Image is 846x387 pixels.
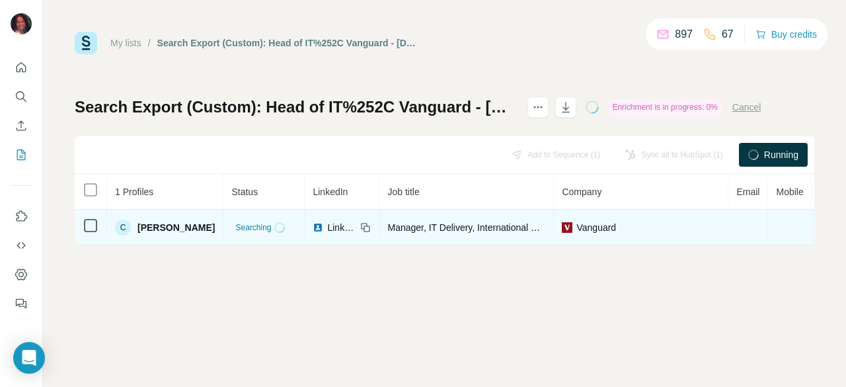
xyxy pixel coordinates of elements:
button: Quick start [11,56,32,79]
span: [PERSON_NAME] [137,221,215,234]
span: Vanguard [576,221,616,234]
button: Enrich CSV [11,114,32,138]
button: actions [527,97,549,118]
img: company-logo [562,222,572,233]
button: My lists [11,143,32,167]
span: LinkedIn [327,221,356,234]
span: Job title [387,187,419,197]
img: LinkedIn logo [313,222,323,233]
span: Searching [235,222,271,234]
p: 897 [675,26,693,42]
img: Avatar [11,13,32,34]
button: Use Surfe on LinkedIn [11,204,32,228]
span: Status [231,187,258,197]
li: / [148,36,151,50]
span: Running [764,148,798,161]
div: Enrichment is in progress: 0% [608,99,721,115]
span: Manager, IT Delivery, International Systems & Technology [387,222,624,233]
span: Company [562,187,601,197]
span: Email [736,187,759,197]
p: 67 [722,26,734,42]
button: Feedback [11,292,32,316]
button: Buy credits [755,25,817,44]
h1: Search Export (Custom): Head of IT%252C Vanguard - [DATE] 09:59 [75,97,516,118]
a: My lists [110,38,141,48]
button: Use Surfe API [11,234,32,257]
span: LinkedIn [313,187,348,197]
button: Search [11,85,32,108]
span: 1 Profiles [115,187,153,197]
button: Dashboard [11,263,32,286]
div: C [115,220,131,236]
div: Search Export (Custom): Head of IT%252C Vanguard - [DATE] 09:59 [157,36,420,50]
div: Open Intercom Messenger [13,342,45,374]
img: Surfe Logo [75,32,97,54]
span: Mobile [776,187,803,197]
button: Cancel [732,101,761,114]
